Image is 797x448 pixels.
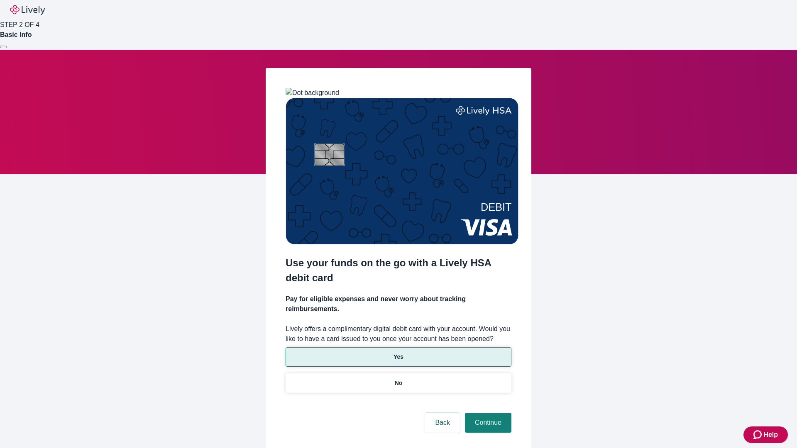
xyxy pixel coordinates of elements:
[286,294,511,314] h4: Pay for eligible expenses and never worry about tracking reimbursements.
[763,430,778,440] span: Help
[286,347,511,367] button: Yes
[395,379,403,387] p: No
[286,324,511,344] label: Lively offers a complimentary digital debit card with your account. Would you like to have a card...
[286,98,518,244] img: Debit card
[286,88,339,98] img: Dot background
[743,426,788,443] button: Zendesk support iconHelp
[394,353,403,361] p: Yes
[425,413,460,433] button: Back
[286,256,511,285] h2: Use your funds on the go with a Lively HSA debit card
[465,413,511,433] button: Continue
[10,5,45,15] img: Lively
[753,430,763,440] svg: Zendesk support icon
[286,373,511,393] button: No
